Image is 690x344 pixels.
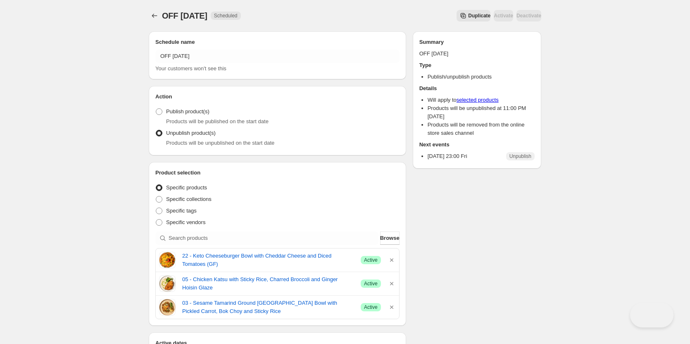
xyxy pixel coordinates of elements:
[182,252,354,268] a: 22 - Keto Cheeseburger Bowl with Cheddar Cheese and Diced Tomatoes (GF)
[166,108,209,115] span: Publish product(s)
[419,50,535,58] p: OFF [DATE]
[457,97,499,103] a: selected products
[182,275,354,292] a: 05 - Chicken Katsu with Sticky Rice, Charred Broccoli and Ginger Hoisin Glaze
[419,61,535,69] h2: Type
[182,299,354,315] a: 03 - Sesame Tamarind Ground [GEOGRAPHIC_DATA] Bowl with Pickled Carrot, Bok Choy and Sticky Rice
[214,12,238,19] span: Scheduled
[155,93,400,101] h2: Action
[364,257,378,263] span: Active
[428,121,535,137] li: Products will be removed from the online store sales channel
[380,234,400,242] span: Browse
[428,73,535,81] li: Publish/unpublish products
[419,38,535,46] h2: Summary
[166,130,216,136] span: Unpublish product(s)
[419,84,535,93] h2: Details
[155,169,400,177] h2: Product selection
[457,10,490,21] button: Secondary action label
[169,232,378,245] input: Search products
[166,196,212,202] span: Specific collections
[159,252,176,268] img: 22 - Keto Cheeseburger Bowl with Cheddar Cheese and Diced Tomatoes (GF)
[380,232,400,245] button: Browse
[149,10,160,21] button: Schedules
[428,152,467,160] p: [DATE] 23:00 Fri
[428,104,535,121] li: Products will be unpublished at 11:00 PM [DATE]
[428,96,535,104] li: Will apply to
[419,141,535,149] h2: Next events
[166,184,207,191] span: Specific products
[166,118,269,124] span: Products will be published on the start date
[166,140,274,146] span: Products will be unpublished on the start date
[364,280,378,287] span: Active
[155,65,226,72] span: Your customers won't see this
[166,208,197,214] span: Specific tags
[162,11,207,20] span: OFF [DATE]
[630,303,673,327] iframe: Toggle Customer Support
[509,153,531,160] span: Unpublish
[468,12,490,19] span: Duplicate
[166,219,205,225] span: Specific vendors
[155,38,400,46] h2: Schedule name
[364,304,378,311] span: Active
